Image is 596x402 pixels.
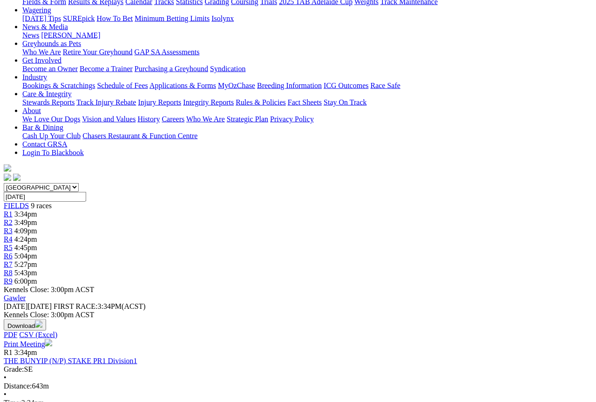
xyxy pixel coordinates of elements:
a: R1 [4,210,13,218]
span: R2 [4,218,13,226]
a: Privacy Policy [270,115,314,123]
a: CSV (Excel) [19,331,57,339]
div: Bar & Dining [22,132,592,140]
img: twitter.svg [13,174,20,181]
a: Greyhounds as Pets [22,40,81,48]
a: Purchasing a Greyhound [135,65,208,73]
img: facebook.svg [4,174,11,181]
span: FIRST RACE: [54,302,97,310]
span: 5:43pm [14,269,37,277]
span: • [4,374,7,382]
a: We Love Our Dogs [22,115,80,123]
div: Wagering [22,14,592,23]
a: About [22,107,41,115]
span: 3:34pm [14,210,37,218]
a: Bookings & Scratchings [22,82,95,89]
a: Wagering [22,6,51,14]
a: Race Safe [370,82,400,89]
span: Grade: [4,365,24,373]
span: 3:34PM(ACST) [54,302,146,310]
a: Contact GRSA [22,140,67,148]
div: Industry [22,82,592,90]
a: R6 [4,252,13,260]
a: Syndication [210,65,245,73]
div: Kennels Close: 3:00pm ACST [4,311,592,319]
a: Minimum Betting Limits [135,14,210,22]
a: Track Injury Rebate [76,98,136,106]
a: MyOzChase [218,82,255,89]
a: THE BUNYIP (N/P) STAKE PR1 Division1 [4,357,137,365]
span: 5:27pm [14,260,37,268]
a: [PERSON_NAME] [41,31,100,39]
img: logo-grsa-white.png [4,164,11,172]
a: Cash Up Your Club [22,132,81,140]
span: 3:49pm [14,218,37,226]
a: Get Involved [22,56,61,64]
a: Who We Are [186,115,225,123]
a: ICG Outcomes [324,82,368,89]
a: R7 [4,260,13,268]
span: R8 [4,269,13,277]
a: Login To Blackbook [22,149,84,157]
a: History [137,115,160,123]
a: Retire Your Greyhound [63,48,133,56]
a: Become an Owner [22,65,78,73]
span: 4:45pm [14,244,37,252]
a: Schedule of Fees [97,82,148,89]
div: About [22,115,592,123]
a: SUREpick [63,14,95,22]
div: Download [4,331,592,339]
img: printer.svg [45,339,52,347]
span: R9 [4,277,13,285]
a: Injury Reports [138,98,181,106]
a: Bar & Dining [22,123,63,131]
span: 5:04pm [14,252,37,260]
a: Industry [22,73,47,81]
a: Rules & Policies [236,98,286,106]
span: Kennels Close: 3:00pm ACST [4,286,94,293]
span: 4:09pm [14,227,37,235]
div: Care & Integrity [22,98,592,107]
a: Vision and Values [82,115,135,123]
span: • [4,390,7,398]
a: Gawler [4,294,26,302]
a: Become a Trainer [80,65,133,73]
div: 643m [4,382,592,390]
span: 3:34pm [14,348,37,356]
span: Distance: [4,382,32,390]
a: Careers [162,115,184,123]
a: FIELDS [4,202,29,210]
a: Print Meeting [4,340,52,348]
div: Get Involved [22,65,592,73]
a: Fact Sheets [288,98,322,106]
span: 6:00pm [14,277,37,285]
a: Who We Are [22,48,61,56]
a: Stewards Reports [22,98,74,106]
div: News & Media [22,31,592,40]
span: R1 [4,348,13,356]
a: PDF [4,331,17,339]
div: Greyhounds as Pets [22,48,592,56]
a: R4 [4,235,13,243]
div: SE [4,365,592,374]
a: Strategic Plan [227,115,268,123]
a: R5 [4,244,13,252]
a: Isolynx [211,14,234,22]
a: How To Bet [97,14,133,22]
a: GAP SA Assessments [135,48,200,56]
span: 4:24pm [14,235,37,243]
input: Select date [4,192,86,202]
a: Breeding Information [257,82,322,89]
a: Applications & Forms [149,82,216,89]
span: 9 races [31,202,52,210]
a: Integrity Reports [183,98,234,106]
a: Chasers Restaurant & Function Centre [82,132,197,140]
a: R3 [4,227,13,235]
button: Download [4,319,46,331]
